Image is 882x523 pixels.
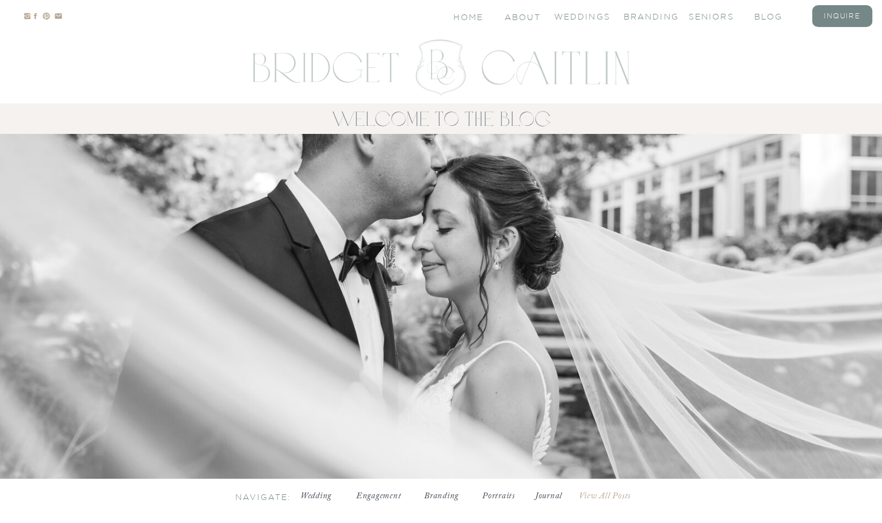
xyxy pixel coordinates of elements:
[689,11,735,21] a: seniors
[624,11,670,21] a: branding
[352,490,406,502] a: Engagement
[532,490,566,502] a: Journal
[453,11,485,21] a: Home
[754,11,800,21] a: blog
[482,490,516,502] a: Portraits
[177,105,707,134] h2: welcome to The Blog
[579,490,648,502] a: View All Posts
[505,11,539,21] a: About
[420,490,463,502] a: Branding
[235,491,281,501] h3: Navigate:
[297,490,335,502] a: Wedding
[819,11,865,21] a: inquire
[554,11,600,21] a: Weddings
